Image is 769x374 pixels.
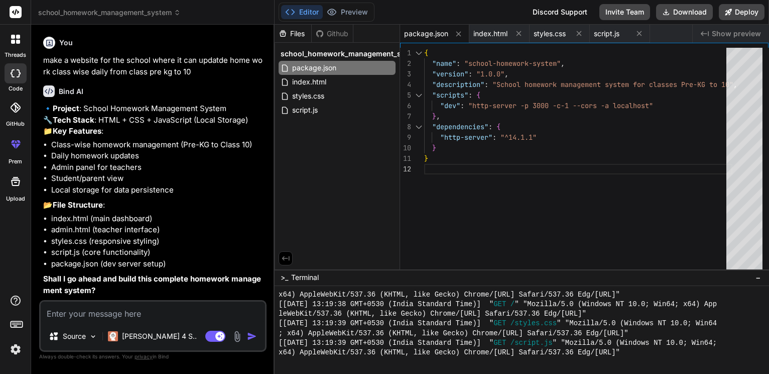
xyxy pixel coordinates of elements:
span: " "Mozilla/5.0 (Windows NT 10.0; Win64 [557,319,717,328]
div: Discord Support [527,4,593,20]
img: Claude 4 Sonnet [108,331,118,341]
span: : [492,133,496,142]
span: leWebKit/537.36 (KHTML, like Gecko) Chrome/[URL] Safari/537.36 Edg/[URL]" [279,309,586,319]
div: 11 [400,153,411,164]
span: school_homework_management_system [281,49,422,59]
li: script.js (core functionality) [51,247,265,258]
span: / [510,300,515,309]
img: Pick Models [89,332,97,341]
div: 5 [400,90,411,101]
span: ; x64) AppleWebKit/537.36 (KHTML, like Gecko) Chrome/[URL] Safari/537.36 Edg/[URL]" [279,329,628,338]
div: 8 [400,122,411,132]
span: : [456,59,460,68]
span: "description" [432,80,484,89]
span: -KG to 10" [693,80,733,89]
span: styles.css [291,90,325,102]
span: { [496,122,500,131]
li: styles.css (responsive styling) [51,236,265,247]
span: : [468,90,472,100]
p: 🔹 : School Homework Management System 🔧 : HTML + CSS + JavaScript (Local Storage) 📁 : [43,103,265,137]
li: Student/parent view [51,173,265,184]
span: "name" [432,59,456,68]
button: Deploy [719,4,764,20]
strong: Shall I go ahead and build this complete homework management system? [43,274,261,295]
li: package.json (dev server setup) [51,258,265,270]
span: script.js [291,104,319,116]
div: 10 [400,143,411,153]
h6: You [59,38,73,48]
label: code [9,84,23,93]
span: " "Mozilla/5.0 (Windows NT 10.0; Win64; [553,338,717,348]
span: } [432,112,436,121]
div: 7 [400,111,411,122]
span: : [460,101,464,110]
span: : [468,69,472,78]
span: "http-server -p 3000 -c-1 --cors -a localhost" [468,101,653,110]
li: Daily homework updates [51,150,265,162]
label: threads [5,51,26,59]
strong: File Structure [53,200,103,210]
span: "scripts" [432,90,468,100]
span: Terminal [291,272,319,283]
span: package.json [291,62,337,74]
li: index.html (main dashboard) [51,213,265,225]
h6: Bind AI [59,86,83,97]
div: 12 [400,164,411,174]
span: : [484,80,488,89]
div: 3 [400,69,411,79]
button: Editor [281,5,323,19]
span: index.html [291,76,327,88]
div: Click to collapse the range. [412,90,425,101]
div: 4 [400,79,411,90]
p: Always double-check its answers. Your in Bind [39,352,267,361]
span: x64) AppleWebKit/537.36 (KHTML, like Gecko) Chrome/[URL] Safari/537.36 Edg/[URL]" [279,348,620,357]
div: 1 [400,48,411,58]
span: "school-homework-system" [464,59,561,68]
span: [[DATE] 13:19:39 GMT+0530 (India Standard Time)] " [279,338,493,348]
span: " "Mozilla/5.0 (Windows NT 10.0; Win64; x64) App [515,300,717,309]
p: make a website for the school where it can updatde home work class wise daily from class pre kg t... [43,55,265,77]
button: Invite Team [599,4,650,20]
span: [[DATE] 13:19:38 GMT+0530 (India Standard Time)] " [279,300,493,309]
button: Preview [323,5,372,19]
div: Files [275,29,311,39]
span: − [755,272,761,283]
img: settings [7,341,24,358]
span: , [436,112,440,121]
span: : [488,122,492,131]
span: "^14.1.1" [500,133,537,142]
span: "http-server" [440,133,492,142]
span: privacy [135,353,153,359]
span: "dependencies" [432,122,488,131]
div: 9 [400,132,411,143]
strong: Project [53,104,79,113]
span: /script.js [510,338,553,348]
div: Click to collapse the range. [412,48,425,58]
label: Upload [6,195,25,203]
p: Source [63,331,86,341]
span: Show preview [712,29,761,39]
label: prem [9,157,22,166]
div: Click to collapse the range. [412,122,425,132]
span: /styles.css [510,319,557,328]
span: { [476,90,480,100]
li: Class-wise homework management (Pre-KG to Class 10) [51,139,265,151]
div: 6 [400,101,411,111]
strong: Tech Stack [53,115,94,125]
span: [[DATE] 13:19:39 GMT+0530 (India Standard Time)] " [279,319,493,328]
span: "1.0.0" [476,69,504,78]
div: Github [312,29,353,39]
span: , [504,69,508,78]
span: GET [493,338,506,348]
span: } [424,154,428,163]
strong: Key Features [53,126,101,136]
span: GET [493,319,506,328]
span: package.json [404,29,448,39]
div: 2 [400,58,411,69]
p: [PERSON_NAME] 4 S.. [122,331,197,341]
img: icon [247,331,257,341]
img: attachment [231,331,243,342]
li: admin.html (teacher interface) [51,224,265,236]
span: } [432,143,436,152]
span: "dev" [440,101,460,110]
